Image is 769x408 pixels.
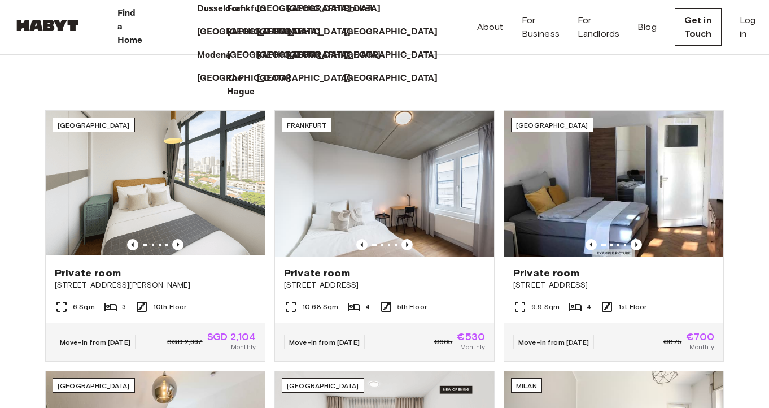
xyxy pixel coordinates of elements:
a: Blog [637,20,657,34]
a: [GEOGRAPHIC_DATA] [344,49,449,62]
button: Previous image [401,239,413,250]
span: [GEOGRAPHIC_DATA] [58,381,130,390]
img: Marketing picture of unit SG-01-116-001-02 [46,111,265,257]
a: [GEOGRAPHIC_DATA] [257,72,362,85]
button: Previous image [172,239,183,250]
p: Phuket [344,2,374,16]
p: [GEOGRAPHIC_DATA] [197,72,291,85]
a: Frankfurt [227,2,278,16]
span: Milan [516,381,537,390]
span: 10th Floor [153,302,187,312]
a: [GEOGRAPHIC_DATA] [287,2,392,16]
p: [GEOGRAPHIC_DATA] [197,25,291,39]
p: [GEOGRAPHIC_DATA] [344,72,438,85]
p: [GEOGRAPHIC_DATA] [257,49,351,62]
span: Private room [284,266,350,280]
a: [GEOGRAPHIC_DATA] [197,25,303,39]
span: Move-in from [DATE] [518,338,589,346]
p: Modena [197,49,231,62]
a: Marketing picture of unit SG-01-116-001-02Previous imagePrevious image[GEOGRAPHIC_DATA]Private ro... [45,110,265,362]
a: [GEOGRAPHIC_DATA] [227,49,333,62]
span: €700 [686,332,714,342]
a: The Hague [227,72,266,99]
a: [GEOGRAPHIC_DATA] [257,49,362,62]
p: [GEOGRAPHIC_DATA] [287,49,381,62]
span: Private room [55,266,121,280]
button: Previous image [586,239,597,250]
span: [GEOGRAPHIC_DATA] [516,121,588,129]
p: [GEOGRAPHIC_DATA] [257,72,351,85]
a: [GEOGRAPHIC_DATA] [344,72,449,85]
span: 3 [122,302,126,312]
p: Dusseldorf [197,2,244,16]
a: For Business [522,14,560,41]
p: Frankfurt [227,2,266,16]
span: [GEOGRAPHIC_DATA] [58,121,130,129]
span: 5th Floor [397,302,427,312]
a: Milan [287,25,321,39]
a: Log in [740,14,755,41]
a: [GEOGRAPHIC_DATA] [197,72,303,85]
span: Move-in from [DATE] [289,338,360,346]
span: SGD 2,104 [207,332,256,342]
span: [STREET_ADDRESS] [284,280,485,291]
img: Habyt [14,20,81,31]
a: [GEOGRAPHIC_DATA] [344,25,449,39]
p: [GEOGRAPHIC_DATA] [257,25,351,39]
a: [GEOGRAPHIC_DATA] [227,25,333,39]
a: [GEOGRAPHIC_DATA] [287,49,392,62]
span: [GEOGRAPHIC_DATA] [287,381,359,390]
span: Monthly [231,342,256,352]
p: The Hague [227,72,255,99]
p: Find a Home [117,7,143,47]
p: [GEOGRAPHIC_DATA] [344,25,438,39]
button: Previous image [631,239,642,250]
span: [STREET_ADDRESS] [513,280,714,291]
a: [GEOGRAPHIC_DATA] [257,25,362,39]
a: Phuket [344,2,385,16]
span: 1st Floor [618,302,646,312]
span: Private room [513,266,579,280]
p: [GEOGRAPHIC_DATA] [227,49,321,62]
a: [GEOGRAPHIC_DATA] [257,2,362,16]
span: SGD 2,337 [167,337,202,347]
a: Marketing picture of unit DE-04-037-026-03QPrevious imagePrevious imageFrankfurtPrivate room[STRE... [274,110,495,362]
span: 4 [365,302,370,312]
p: [GEOGRAPHIC_DATA] [257,2,351,16]
p: [GEOGRAPHIC_DATA] [227,25,321,39]
img: Marketing picture of unit DE-02-025-001-04HF [504,111,723,257]
span: 9.9 Sqm [531,302,560,312]
span: €530 [457,332,485,342]
span: 6 Sqm [73,302,95,312]
span: 10.68 Sqm [302,302,338,312]
span: Move-in from [DATE] [60,338,130,346]
span: Monthly [689,342,714,352]
p: [GEOGRAPHIC_DATA] [287,2,381,16]
span: 4 [587,302,591,312]
a: For Landlords [578,14,619,41]
img: Marketing picture of unit DE-04-037-026-03Q [275,111,494,257]
span: [STREET_ADDRESS][PERSON_NAME] [55,280,256,291]
a: Marketing picture of unit DE-02-025-001-04HFPrevious imagePrevious image[GEOGRAPHIC_DATA]Private ... [504,110,724,362]
p: Milan [287,25,310,39]
span: Monthly [460,342,485,352]
a: Get in Touch [675,8,722,46]
a: Modena [197,49,243,62]
a: About [477,20,504,34]
button: Previous image [127,239,138,250]
span: €875 [663,337,682,347]
button: Previous image [356,239,368,250]
span: €665 [434,337,453,347]
p: [GEOGRAPHIC_DATA] [344,49,438,62]
a: Dusseldorf [197,2,255,16]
